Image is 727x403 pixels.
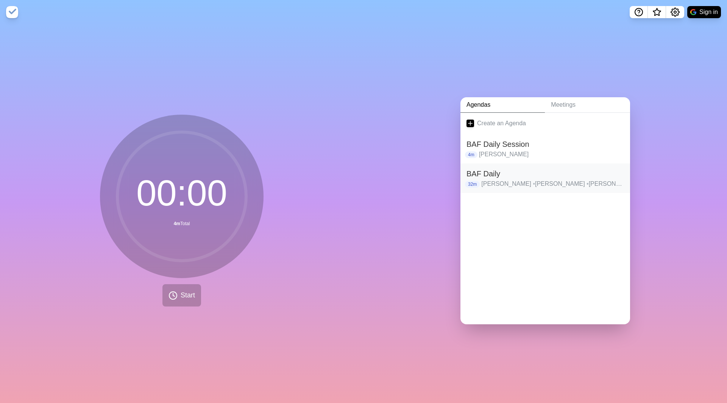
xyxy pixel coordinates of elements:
[460,97,545,113] a: Agendas
[687,6,721,18] button: Sign in
[648,6,666,18] button: What’s new
[466,168,624,179] h2: BAF Daily
[690,9,696,15] img: google logo
[162,284,201,307] button: Start
[479,150,624,159] p: [PERSON_NAME]
[466,138,624,150] h2: BAF Daily Session
[630,6,648,18] button: Help
[181,290,195,300] span: Start
[666,6,684,18] button: Settings
[587,180,589,187] span: •
[533,180,535,187] span: •
[6,6,18,18] img: timeblocks logo
[465,151,477,158] p: 4m
[460,113,630,134] a: Create an Agenda
[481,179,624,188] p: [PERSON_NAME] [PERSON_NAME] [PERSON_NAME] Ale [PERSON_NAME] Ausubel [PERSON_NAME] [PERSON_NAME]
[545,97,630,113] a: Meetings
[465,181,480,188] p: 32m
